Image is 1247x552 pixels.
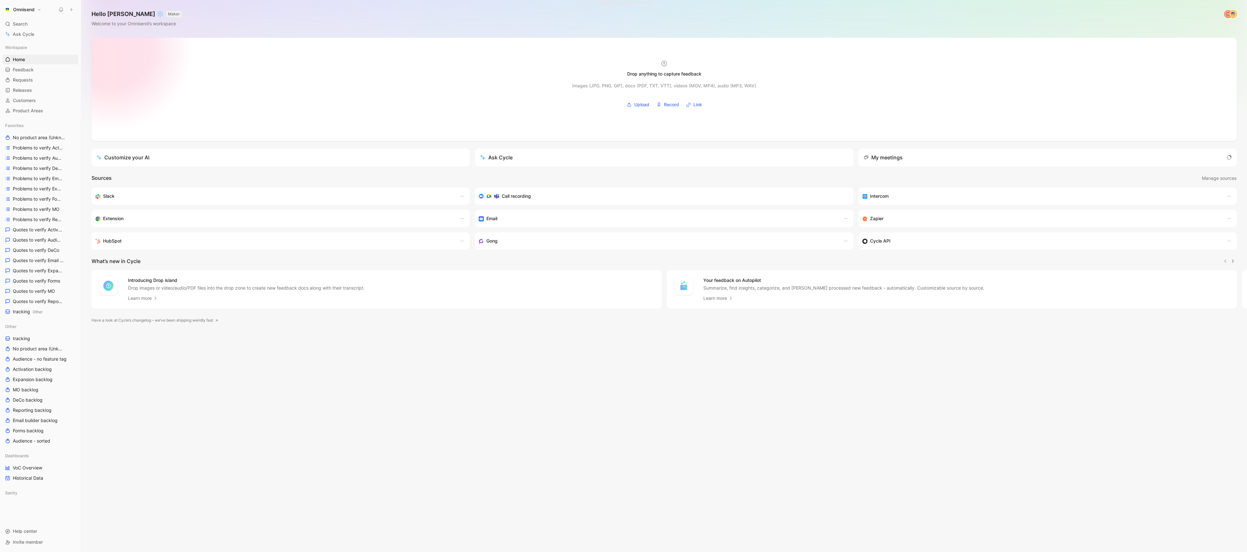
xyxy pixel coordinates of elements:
[3,322,78,446] div: OthertrackingNo product area (Unknowns)Audience - no feature tagActivation backlogExpansion backl...
[3,488,78,498] div: Sanity
[3,43,78,52] div: Workspace
[92,174,112,182] h2: Sources
[3,322,78,331] div: Other
[3,307,78,316] a: trackingOther
[13,397,43,403] span: DeCo backlog
[5,452,29,459] span: Dashboards
[3,395,78,405] a: DeCo backlog
[3,488,78,500] div: Sanity
[5,44,27,51] span: Workspace
[13,417,58,424] span: Email builder backlog
[13,257,64,264] span: Quotes to verify Email builder
[92,148,470,166] a: Customize your AI
[864,154,903,161] div: My meetings
[13,278,60,284] span: Quotes to verify Forms
[3,106,78,116] a: Product Areas
[128,276,364,284] h4: Introducing Drop island
[693,101,702,108] span: Link
[3,184,78,194] a: Problems to verify Expansion
[870,237,891,245] h3: Cycle API
[475,148,853,166] button: Ask Cycle
[13,108,43,114] span: Product Areas
[128,285,364,291] p: Drop images or video/audio/PDF files into the drop zone to create new feedback docs along with th...
[684,100,704,109] button: Link
[1230,11,1236,17] img: avatar
[13,308,43,315] span: tracking
[13,186,64,192] span: Problems to verify Expansion
[13,376,52,383] span: Expansion backlog
[13,134,66,141] span: No product area (Unknowns)
[103,192,115,200] h3: Slack
[13,7,35,12] h1: Omnisend
[3,426,78,436] a: Forms backlog
[13,366,52,372] span: Activation backlog
[128,294,158,302] a: Learn more
[13,145,64,151] span: Problems to verify Activation
[1225,11,1231,17] img: avatar
[3,385,78,395] a: MO backlog
[486,215,497,222] h3: Email
[5,122,24,129] span: Favorites
[3,245,78,255] a: Quotes to verify DeCo
[870,215,883,222] h3: Zapier
[3,75,78,85] a: Requests
[4,6,11,13] img: Omnisend
[502,192,531,200] h3: Call recording
[3,55,78,64] a: Home
[862,192,1220,200] div: Sync your customers, send feedback and get updates in Intercom
[13,206,60,212] span: Problems to verify MO
[3,451,78,483] div: DashboardsVoC OverviewHistorical Data
[33,309,43,314] span: Other
[627,70,701,78] div: Drop anything to capture feedback
[13,67,34,73] span: Feedback
[13,298,63,305] span: Quotes to verify Reporting
[3,375,78,384] a: Expansion backlog
[3,225,78,235] a: Quotes to verify Activation
[92,317,218,324] a: Have a look at Cycle’s changelog – we’ve been shipping weirdly fast
[3,416,78,425] a: Email builder backlog
[13,237,63,243] span: Quotes to verify Audience
[3,65,78,75] a: Feedback
[703,276,984,284] h4: Your feedback on Autopilot
[3,436,78,446] a: Audience - sorted
[3,235,78,245] a: Quotes to verify Audience
[1202,174,1237,182] button: Manage sources
[13,196,62,202] span: Problems to verify Forms
[13,438,50,444] span: Audience - sorted
[862,237,1220,245] div: Sync customers & send feedback from custom sources. Get inspired by our favorite use case
[3,19,78,29] div: Search
[13,346,64,352] span: No product area (Unknowns)
[870,192,889,200] h3: Intercom
[13,475,43,481] span: Historical Data
[13,30,34,38] span: Ask Cycle
[13,175,65,182] span: Problems to verify Email Builder
[3,143,78,153] a: Problems to verify Activation
[92,10,182,18] h1: Hello [PERSON_NAME] ❄️
[486,237,498,245] h3: Gong
[13,87,32,93] span: Releases
[3,344,78,354] a: No product area (Unknowns)
[479,237,836,245] div: Capture feedback from your incoming calls
[3,215,78,224] a: Problems to verify Reporting
[13,465,42,471] span: VoC Overview
[13,268,63,274] span: Quotes to verify Expansion
[92,20,182,28] div: Welcome to your Omnisend’s workspace
[97,154,149,161] div: Customize your AI
[3,463,78,473] a: VoC Overview
[624,100,651,109] button: Upload
[862,215,1220,222] div: Capture feedback from thousands of sources with Zapier (survey results, recordings, sheets, etc).
[13,335,30,342] span: tracking
[5,323,17,330] span: Other
[13,77,33,83] span: Requests
[3,451,78,460] div: Dashboards
[3,174,78,183] a: Problems to verify Email Builder
[3,194,78,204] a: Problems to verify Forms
[572,82,756,90] div: Images (JPG, PNG, GIF), docs (PDF, TXT, VTT), videos (MOV, MP4), audio (MP3, WAV)
[13,407,52,413] span: Reporting backlog
[3,164,78,173] a: Problems to verify DeCo
[13,20,28,28] span: Search
[3,85,78,95] a: Releases
[13,539,43,545] span: Invite member
[703,285,984,291] p: Summarize, find insights, categorize, and [PERSON_NAME] processed new feedback - automatically. C...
